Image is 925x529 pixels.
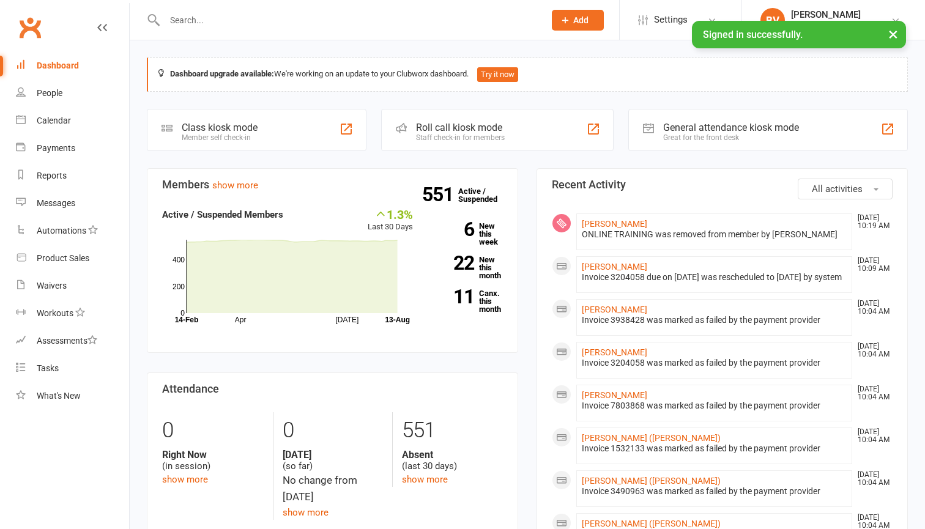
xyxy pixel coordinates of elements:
span: All activities [812,183,863,194]
a: Workouts [16,300,129,327]
div: Automations [37,226,86,235]
h3: Attendance [162,383,503,395]
a: Messages [16,190,129,217]
div: Calendar [37,116,71,125]
div: Assessments [37,336,97,346]
a: [PERSON_NAME] [582,262,647,272]
div: Last 30 Days [368,207,413,234]
div: Waivers [37,281,67,290]
div: Invoice 3204058 due on [DATE] was rescheduled to [DATE] by system [582,272,847,283]
div: Tasks [37,363,59,373]
a: Payments [16,135,129,162]
a: What's New [16,382,129,410]
time: [DATE] 10:09 AM [852,257,892,273]
div: Invoice 3204058 was marked as failed by the payment provider [582,358,847,368]
time: [DATE] 10:04 AM [852,471,892,487]
a: 551Active / Suspended [458,178,512,212]
div: No change from [DATE] [283,472,384,505]
div: BV [760,8,785,32]
button: Try it now [477,67,518,82]
div: Great for the front desk [663,133,799,142]
div: (so far) [283,449,384,472]
div: (last 30 days) [402,449,503,472]
strong: 6 [431,220,474,239]
a: 6New this week [431,222,503,246]
div: We're working on an update to your Clubworx dashboard. [147,57,908,92]
strong: Active / Suspended Members [162,209,283,220]
a: show more [212,180,258,191]
div: Workouts [37,308,73,318]
div: PUMPT 24/7 [791,20,861,31]
strong: Right Now [162,449,264,461]
div: Staff check-in for members [416,133,505,142]
div: Payments [37,143,75,153]
strong: 11 [431,287,474,306]
a: [PERSON_NAME] [582,219,647,229]
time: [DATE] 10:04 AM [852,342,892,358]
time: [DATE] 10:04 AM [852,428,892,444]
time: [DATE] 10:04 AM [852,300,892,316]
h3: Recent Activity [552,179,893,191]
a: Waivers [16,272,129,300]
a: 11Canx. this month [431,289,503,313]
div: 0 [283,412,384,449]
div: Class kiosk mode [182,122,258,133]
span: Add [573,15,589,25]
div: 551 [402,412,503,449]
div: Messages [37,198,75,208]
a: Dashboard [16,52,129,80]
div: Invoice 1532133 was marked as failed by the payment provider [582,443,847,454]
input: Search... [161,12,536,29]
h3: Members [162,179,503,191]
a: show more [162,474,208,485]
a: People [16,80,129,107]
div: 1.3% [368,207,413,221]
a: [PERSON_NAME] [582,390,647,400]
a: Tasks [16,355,129,382]
a: Assessments [16,327,129,355]
strong: Dashboard upgrade available: [170,69,274,78]
button: Add [552,10,604,31]
strong: [DATE] [283,449,384,461]
button: All activities [798,179,893,199]
a: Automations [16,217,129,245]
strong: Absent [402,449,503,461]
span: Settings [654,6,688,34]
span: Signed in successfully. [703,29,803,40]
a: [PERSON_NAME] [582,305,647,314]
time: [DATE] 10:19 AM [852,214,892,230]
a: 22New this month [431,256,503,279]
div: [PERSON_NAME] [791,9,861,20]
a: Clubworx [15,12,45,43]
time: [DATE] 10:04 AM [852,385,892,401]
div: Invoice 3490963 was marked as failed by the payment provider [582,486,847,497]
div: 0 [162,412,264,449]
a: [PERSON_NAME] ([PERSON_NAME]) [582,519,721,528]
a: [PERSON_NAME] ([PERSON_NAME]) [582,433,721,443]
div: Roll call kiosk mode [416,122,505,133]
a: Reports [16,162,129,190]
a: show more [283,507,329,518]
a: Product Sales [16,245,129,272]
div: Product Sales [37,253,89,263]
a: [PERSON_NAME] ([PERSON_NAME]) [582,476,721,486]
strong: 22 [431,254,474,272]
div: What's New [37,391,81,401]
a: Calendar [16,107,129,135]
div: Invoice 7803868 was marked as failed by the payment provider [582,401,847,411]
strong: 551 [422,185,458,204]
div: Reports [37,171,67,180]
div: People [37,88,62,98]
div: General attendance kiosk mode [663,122,799,133]
div: Invoice 3938428 was marked as failed by the payment provider [582,315,847,325]
div: Dashboard [37,61,79,70]
a: show more [402,474,448,485]
div: ONLINE TRAINING was removed from member by [PERSON_NAME] [582,229,847,240]
a: [PERSON_NAME] [582,347,647,357]
button: × [882,21,904,47]
div: Member self check-in [182,133,258,142]
div: (in session) [162,449,264,472]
